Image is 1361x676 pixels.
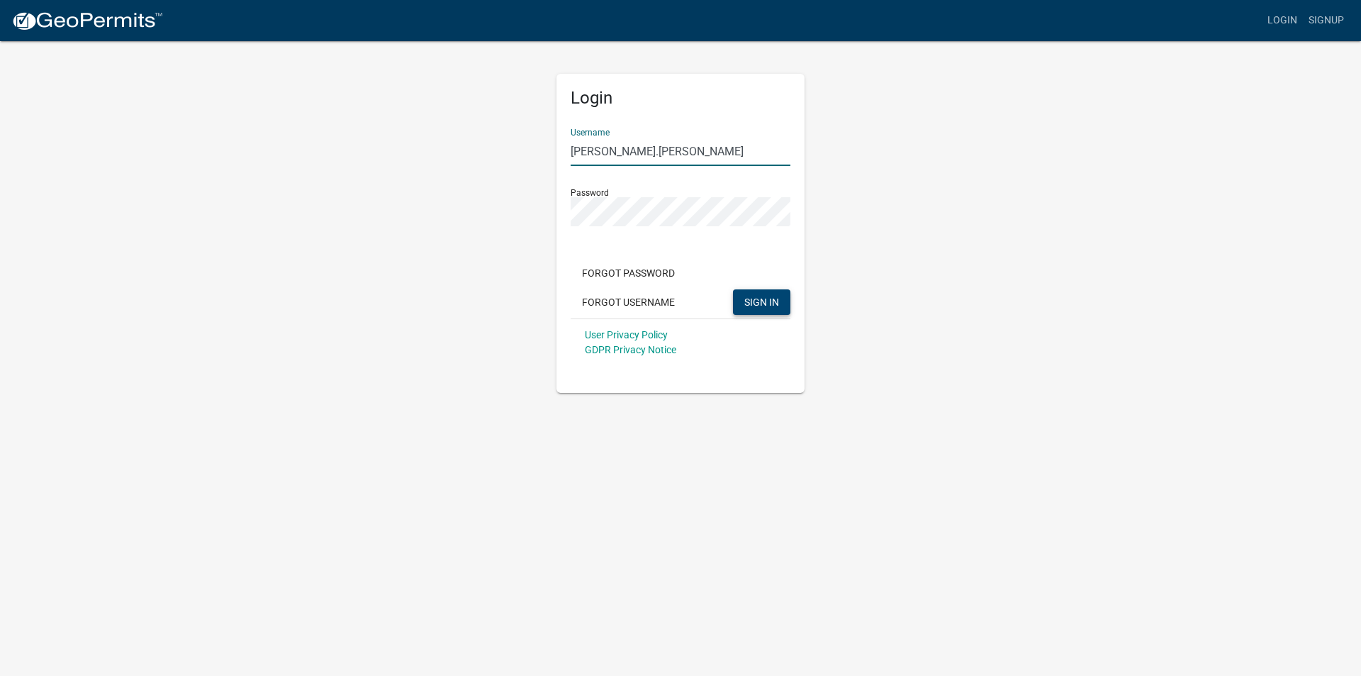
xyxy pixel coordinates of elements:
button: SIGN IN [733,289,790,315]
button: Forgot Password [571,260,686,286]
h5: Login [571,88,790,109]
a: Signup [1303,7,1350,34]
span: SIGN IN [744,296,779,307]
a: User Privacy Policy [585,329,668,340]
a: GDPR Privacy Notice [585,344,676,355]
a: Login [1262,7,1303,34]
button: Forgot Username [571,289,686,315]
